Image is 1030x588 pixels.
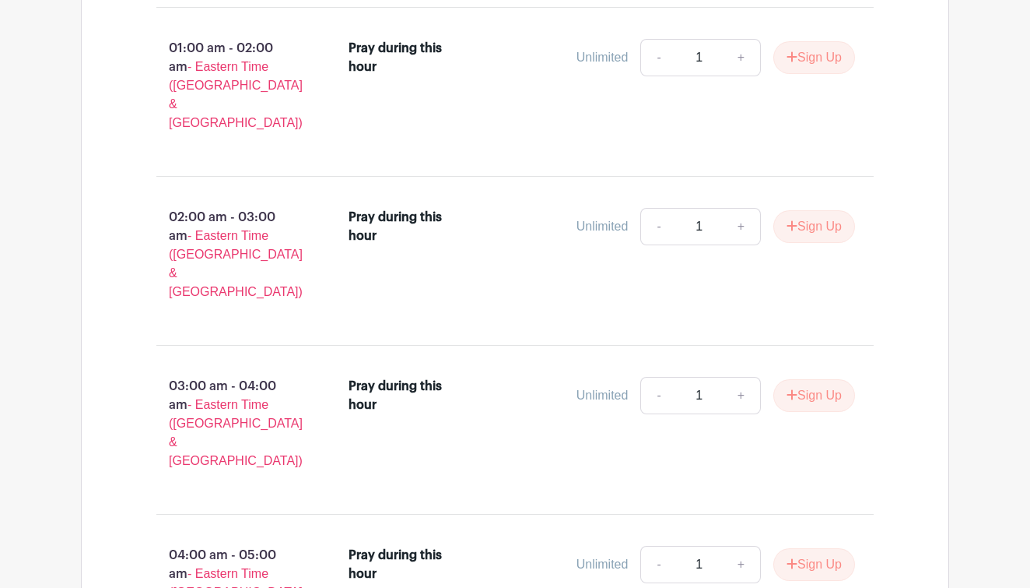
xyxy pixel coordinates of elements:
a: - [640,546,676,583]
a: - [640,377,676,414]
div: Pray during this hour [349,377,457,414]
button: Sign Up [773,379,855,412]
span: - Eastern Time ([GEOGRAPHIC_DATA] & [GEOGRAPHIC_DATA]) [169,398,303,467]
button: Sign Up [773,548,855,581]
a: + [722,377,761,414]
button: Sign Up [773,210,855,243]
p: 03:00 am - 04:00 am [131,371,324,477]
span: - Eastern Time ([GEOGRAPHIC_DATA] & [GEOGRAPHIC_DATA]) [169,60,303,129]
div: Unlimited [576,555,629,574]
p: 01:00 am - 02:00 am [131,33,324,139]
div: Unlimited [576,48,629,67]
a: + [722,546,761,583]
div: Unlimited [576,386,629,405]
div: Pray during this hour [349,39,457,76]
span: - Eastern Time ([GEOGRAPHIC_DATA] & [GEOGRAPHIC_DATA]) [169,229,303,298]
div: Pray during this hour [349,546,457,583]
button: Sign Up [773,41,855,74]
a: - [640,39,676,76]
div: Pray during this hour [349,208,457,245]
a: - [640,208,676,245]
div: Unlimited [576,217,629,236]
p: 02:00 am - 03:00 am [131,202,324,308]
a: + [722,39,761,76]
a: + [722,208,761,245]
